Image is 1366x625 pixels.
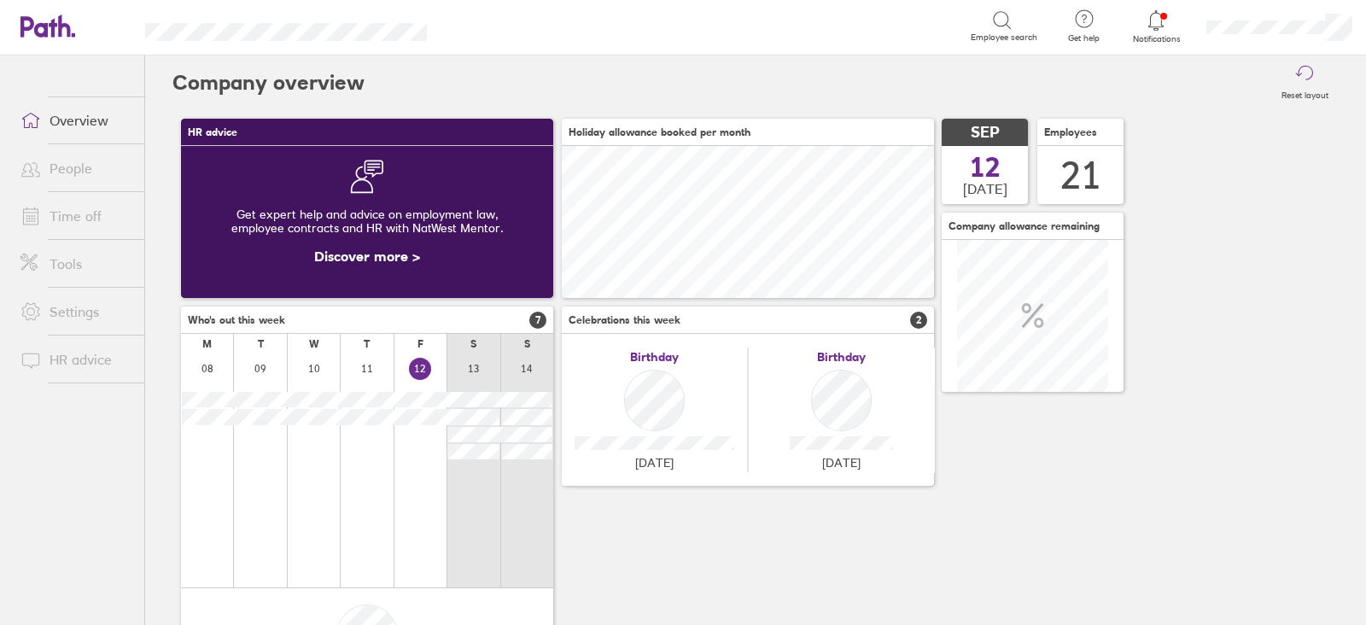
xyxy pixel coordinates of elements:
div: T [364,338,370,350]
span: [DATE] [822,456,861,470]
div: M [202,338,212,350]
a: Time off [7,199,144,233]
span: [DATE] [635,456,674,470]
span: Company allowance remaining [949,220,1100,232]
span: SEP [971,124,1000,142]
label: Reset layout [1271,85,1339,101]
span: Employees [1044,126,1097,138]
span: Holiday allowance booked per month [569,126,750,138]
a: Tools [7,247,144,281]
a: People [7,151,144,185]
span: Birthday [817,350,866,364]
div: F [417,338,423,350]
button: Reset layout [1271,55,1339,110]
span: Get help [1056,33,1112,44]
div: Get expert help and advice on employment law, employee contracts and HR with NatWest Mentor. [195,194,540,248]
span: HR advice [188,126,237,138]
div: Search [473,18,517,33]
a: Notifications [1129,9,1184,44]
span: [DATE] [963,181,1007,196]
a: HR advice [7,342,144,377]
h2: Company overview [172,55,365,110]
div: S [524,338,530,350]
div: T [258,338,264,350]
div: 21 [1060,154,1101,197]
a: Discover more > [314,248,420,265]
span: Employee search [971,32,1037,43]
span: Birthday [630,350,679,364]
span: Who's out this week [188,314,285,326]
span: Celebrations this week [569,314,680,326]
div: S [470,338,476,350]
span: 2 [910,312,927,329]
a: Settings [7,295,144,329]
span: 7 [529,312,546,329]
a: Overview [7,103,144,137]
span: 12 [970,154,1001,181]
span: Notifications [1129,34,1184,44]
div: W [309,338,319,350]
